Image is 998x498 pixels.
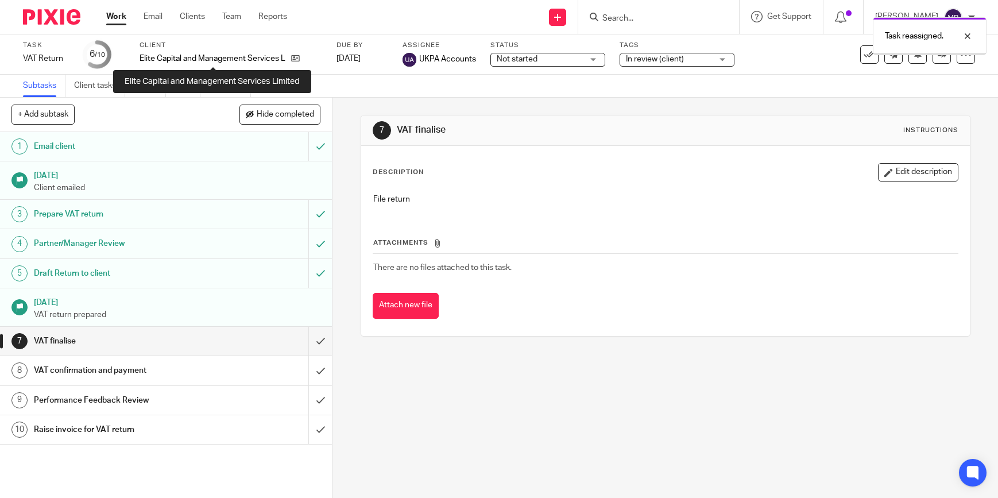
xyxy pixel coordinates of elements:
[885,30,943,42] p: Task reassigned.
[180,11,205,22] a: Clients
[336,41,388,50] label: Due by
[258,11,287,22] a: Reports
[74,75,125,97] a: Client tasks
[140,53,285,64] p: Elite Capital and Management Services Limited
[175,75,200,97] a: Files
[11,362,28,379] div: 8
[497,55,537,63] span: Not started
[257,110,314,119] span: Hide completed
[34,309,321,321] p: VAT return prepared
[144,11,163,22] a: Email
[23,9,80,25] img: Pixie
[626,55,684,63] span: In review (client)
[209,75,251,97] a: Notes (1)
[11,392,28,408] div: 9
[34,235,210,252] h1: Partner/Manager Review
[490,41,605,50] label: Status
[95,52,105,58] small: /10
[34,167,321,182] h1: [DATE]
[34,392,210,409] h1: Performance Feedback Review
[397,124,690,136] h1: VAT finalise
[23,75,65,97] a: Subtasks
[373,121,391,140] div: 7
[239,105,320,124] button: Hide completed
[106,11,126,22] a: Work
[11,333,28,349] div: 7
[34,138,210,155] h1: Email client
[34,333,210,350] h1: VAT finalise
[260,75,304,97] a: Audit logs
[11,422,28,438] div: 10
[140,41,322,50] label: Client
[403,41,476,50] label: Assignee
[34,294,321,308] h1: [DATE]
[373,194,958,205] p: File return
[403,53,416,67] img: svg%3E
[23,41,69,50] label: Task
[23,53,69,64] div: VAT Return
[11,138,28,155] div: 1
[373,293,439,319] button: Attach new file
[34,265,210,282] h1: Draft Return to client
[134,75,166,97] a: Emails
[419,53,476,65] span: UKPA Accounts
[34,421,210,438] h1: Raise invoice for VAT return
[34,206,210,223] h1: Prepare VAT return
[373,264,512,272] span: There are no files attached to this task.
[336,55,361,63] span: [DATE]
[11,236,28,252] div: 4
[878,163,958,182] button: Edit description
[222,11,241,22] a: Team
[944,8,962,26] img: svg%3E
[34,362,210,379] h1: VAT confirmation and payment
[11,206,28,222] div: 3
[34,182,321,194] p: Client emailed
[373,168,424,177] p: Description
[903,126,958,135] div: Instructions
[11,105,75,124] button: + Add subtask
[373,240,428,246] span: Attachments
[90,48,105,61] div: 6
[11,265,28,281] div: 5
